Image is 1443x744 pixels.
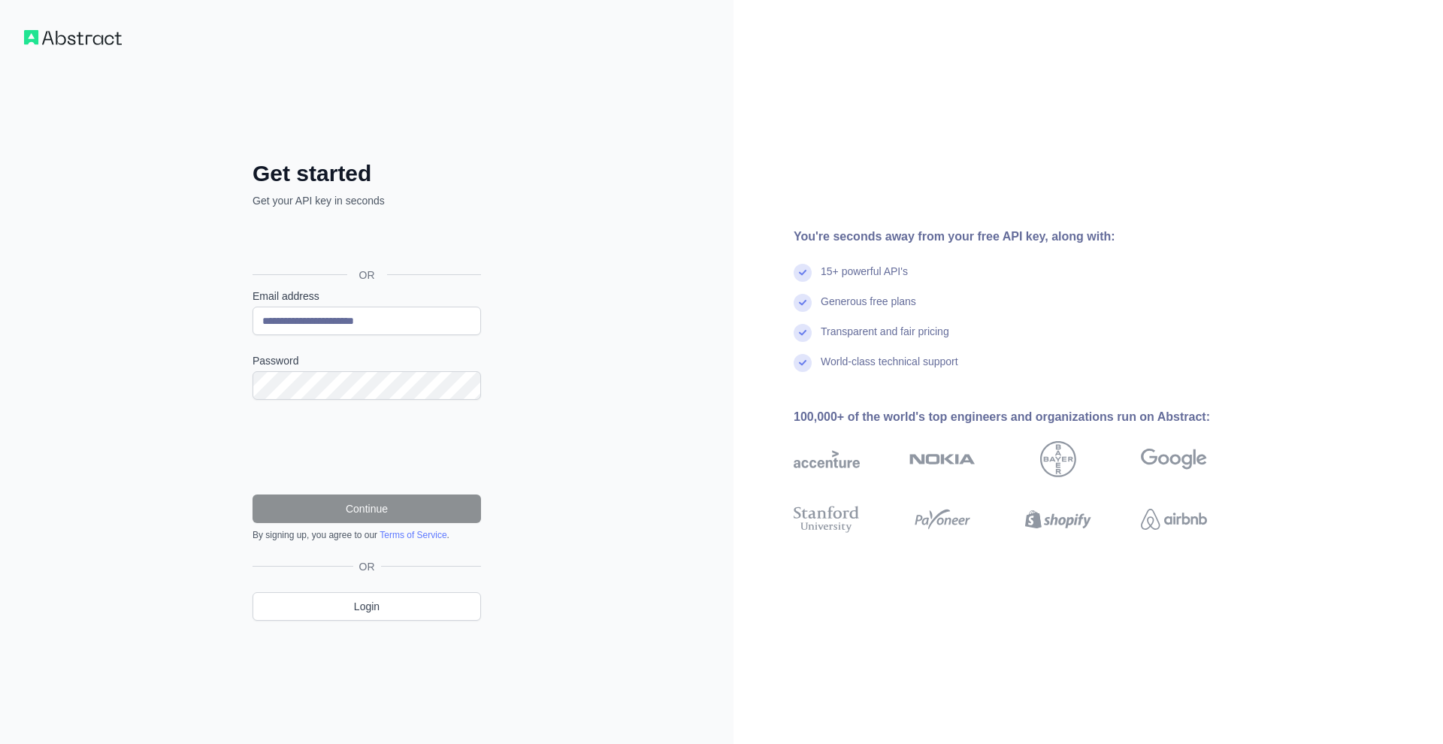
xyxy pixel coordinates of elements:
[253,353,481,368] label: Password
[1040,441,1076,477] img: bayer
[253,529,481,541] div: By signing up, you agree to our .
[380,530,446,540] a: Terms of Service
[1025,503,1091,536] img: shopify
[821,294,916,324] div: Generous free plans
[821,354,958,384] div: World-class technical support
[1141,503,1207,536] img: airbnb
[794,324,812,342] img: check mark
[347,268,387,283] span: OR
[253,592,481,621] a: Login
[794,408,1255,426] div: 100,000+ of the world's top engineers and organizations run on Abstract:
[253,494,481,523] button: Continue
[794,294,812,312] img: check mark
[909,441,976,477] img: nokia
[821,264,908,294] div: 15+ powerful API's
[253,160,481,187] h2: Get started
[24,30,122,45] img: Workflow
[794,503,860,536] img: stanford university
[794,354,812,372] img: check mark
[245,225,486,258] iframe: Sign in with Google Button
[353,559,381,574] span: OR
[253,225,478,258] div: Sign in with Google. Opens in new tab
[794,441,860,477] img: accenture
[253,289,481,304] label: Email address
[253,193,481,208] p: Get your API key in seconds
[794,264,812,282] img: check mark
[794,228,1255,246] div: You're seconds away from your free API key, along with:
[253,418,481,476] iframe: reCAPTCHA
[821,324,949,354] div: Transparent and fair pricing
[1141,441,1207,477] img: google
[909,503,976,536] img: payoneer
